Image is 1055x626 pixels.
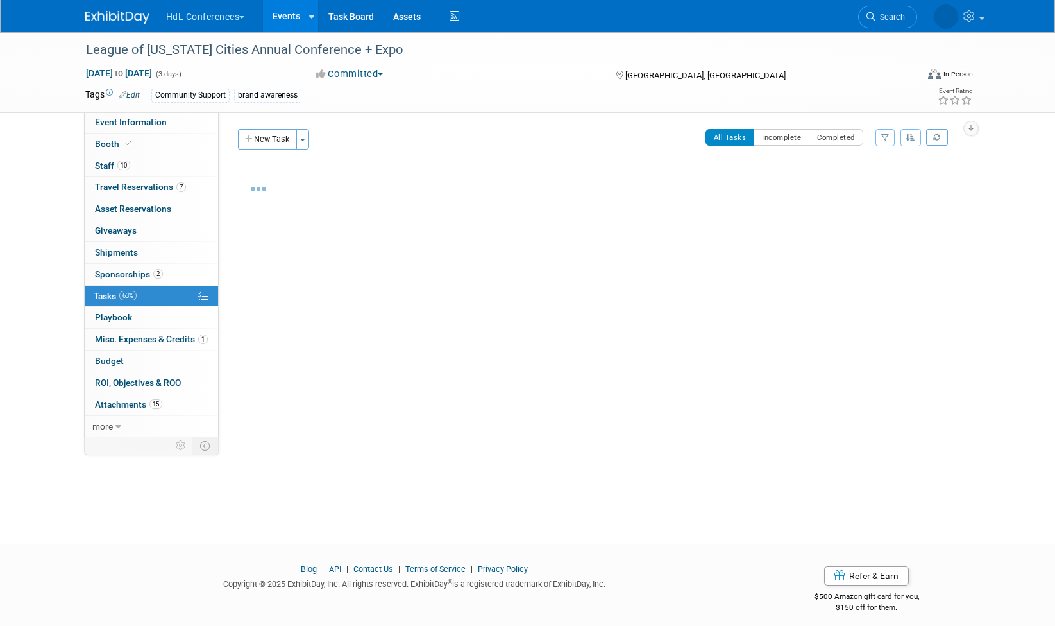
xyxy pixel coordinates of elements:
[928,69,941,79] img: Format-Inperson.png
[763,583,970,613] div: $500 Amazon gift card for you,
[192,437,218,454] td: Toggle Event Tabs
[95,399,162,410] span: Attachments
[95,204,171,214] span: Asset Reservations
[85,394,218,415] a: Attachments15
[95,161,130,171] span: Staff
[153,269,163,279] span: 2
[478,564,528,574] a: Privacy Policy
[85,264,218,285] a: Sponsorships2
[85,242,218,263] a: Shipments
[95,334,208,344] span: Misc. Expenses & Credits
[343,564,351,574] span: |
[85,220,218,241] a: Giveaways
[85,416,218,437] a: more
[95,312,132,322] span: Playbook
[468,564,476,574] span: |
[85,329,218,350] a: Misc. Expenses & Credits1
[117,161,130,170] span: 10
[85,307,218,328] a: Playbook
[234,89,301,102] div: brand awareness
[85,177,218,198] a: Travel Reservations7
[94,291,137,301] span: Tasks
[85,372,218,394] a: ROI, Objectives & ROO
[238,129,297,150] button: New Task
[841,67,974,86] div: Event Format
[95,182,186,192] span: Travel Reservations
[95,269,163,279] span: Sponsorships
[149,399,162,409] span: 15
[763,602,970,613] div: $150 off for them.
[85,286,218,307] a: Tasks63%
[81,39,898,62] div: League of [US_STATE] Cities Annual Conference + Expo
[85,155,218,177] a: Staff10
[95,356,124,366] span: Budget
[858,6,917,28] a: Search
[85,198,218,220] a: Asset Reservations
[809,129,863,146] button: Completed
[926,129,948,146] a: Refresh
[119,91,140,100] a: Edit
[119,291,137,300] span: 63%
[85,88,140,103] td: Tags
[95,139,134,149] span: Booth
[625,71,786,80] span: [GEOGRAPHIC_DATA], [GEOGRAPHIC_DATA]
[353,564,393,574] a: Contact Us
[151,89,230,102] div: Community Support
[329,564,341,574] a: API
[938,88,972,94] div: Event Rating
[85,351,218,372] a: Budget
[85,134,218,155] a: Booth
[92,421,113,431] span: more
[705,129,755,146] button: All Tasks
[301,564,317,574] a: Blog
[95,225,137,236] span: Giveaways
[85,575,745,590] div: Copyright © 2025 ExhibitDay, Inc. All rights reserved. ExhibitDay is a registered trademark of Ex...
[85,67,153,79] span: [DATE] [DATE]
[125,140,131,147] i: Booth reservation complete
[934,4,958,29] img: Polly Tracy
[319,564,327,574] span: |
[95,378,181,388] span: ROI, Objectives & ROO
[943,69,973,79] div: In-Person
[448,578,452,586] sup: ®
[312,67,388,81] button: Committed
[395,564,403,574] span: |
[85,112,218,133] a: Event Information
[824,566,909,586] a: Refer & Earn
[198,335,208,344] span: 1
[85,11,149,24] img: ExhibitDay
[155,70,181,78] span: (3 days)
[170,437,192,454] td: Personalize Event Tab Strip
[95,247,138,257] span: Shipments
[176,182,186,192] span: 7
[113,68,125,78] span: to
[405,564,466,574] a: Terms of Service
[95,117,167,127] span: Event Information
[251,187,266,191] img: loading...
[754,129,809,146] button: Incomplete
[875,12,905,22] span: Search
